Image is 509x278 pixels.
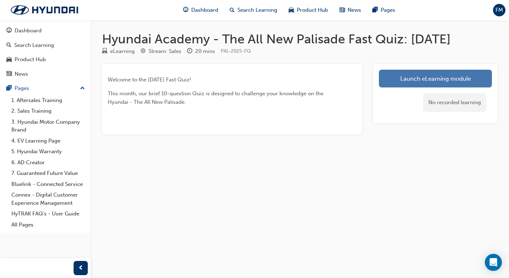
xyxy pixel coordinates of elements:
span: guage-icon [183,6,188,15]
a: HyTRAK FAQ's - User Guide [9,208,88,219]
a: Dashboard [3,24,88,37]
a: 4. EV Learning Page [9,135,88,146]
span: news-icon [6,71,12,77]
span: This month, our brief 10-question Quiz is designed to challenge your knowledge on the Hyundai - T... [108,90,325,105]
span: Pages [381,6,395,14]
span: up-icon [80,84,85,93]
span: car-icon [6,57,12,63]
span: search-icon [230,6,235,15]
div: News [15,70,28,78]
div: 20 mins [195,47,215,55]
span: clock-icon [187,48,192,55]
span: Welcome to the [DATE] Fast Quiz! [108,76,191,83]
span: guage-icon [6,28,12,34]
a: guage-iconDashboard [177,3,224,17]
span: car-icon [289,6,294,15]
span: target-icon [140,48,146,55]
div: Stream: Sales [149,47,181,55]
a: 3. Hyundai Motor Company Brand [9,117,88,135]
span: FM [495,6,503,14]
span: Product Hub [297,6,328,14]
div: Pages [15,84,29,92]
span: search-icon [6,42,11,49]
a: 1. Aftersales Training [9,95,88,106]
img: Trak [4,2,85,17]
span: News [348,6,361,14]
span: pages-icon [6,85,12,92]
button: Pages [3,82,88,95]
a: 5. Hyundai Warranty [9,146,88,157]
span: prev-icon [78,264,84,273]
span: Dashboard [191,6,218,14]
span: Search Learning [237,6,277,14]
a: 7. Guaranteed Future Value [9,168,88,179]
a: Product Hub [3,53,88,66]
h1: Hyundai Academy - The All New Palisade Fast Quiz: [DATE] [102,31,498,47]
div: Type [102,47,135,56]
a: news-iconNews [334,3,367,17]
button: DashboardSearch LearningProduct HubNews [3,23,88,82]
div: Duration [187,47,215,56]
span: news-icon [339,6,345,15]
span: Learning resource code [221,48,251,54]
a: News [3,68,88,81]
a: 2. Sales Training [9,106,88,117]
a: Bluelink - Connected Service [9,179,88,190]
a: All Pages [9,219,88,230]
a: car-iconProduct Hub [283,3,334,17]
div: Search Learning [14,41,54,49]
div: Open Intercom Messenger [485,254,502,271]
span: pages-icon [373,6,378,15]
div: Product Hub [15,55,46,64]
span: learningResourceType_ELEARNING-icon [102,48,107,55]
button: FM [493,4,505,16]
div: Dashboard [15,27,42,35]
a: search-iconSearch Learning [224,3,283,17]
a: Launch eLearning module [379,70,492,87]
a: Connex - Digital Customer Experience Management [9,189,88,208]
a: pages-iconPages [367,3,401,17]
a: Search Learning [3,39,88,52]
a: 6. AD Creator [9,157,88,168]
div: eLearning [110,47,135,55]
div: Stream [140,47,181,56]
div: No recorded learning [423,93,486,112]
